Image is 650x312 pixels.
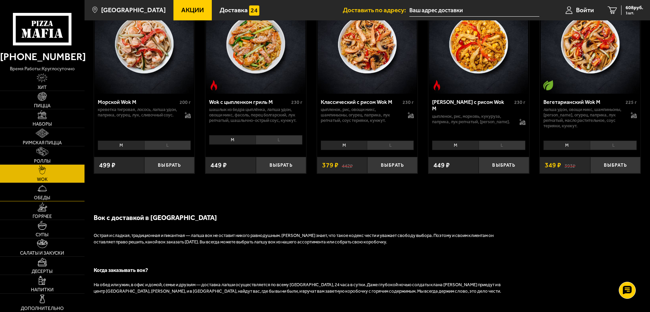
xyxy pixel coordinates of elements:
span: Доставить по адресу: [343,7,409,13]
li: M [98,141,144,150]
div: Wok с цыпленком гриль M [209,99,290,105]
li: M [432,141,479,150]
img: Вегетарианское блюдо [543,80,553,90]
button: Выбрать [144,157,194,173]
li: L [367,141,414,150]
span: 349 ₽ [545,162,561,169]
span: Войти [576,7,594,13]
span: Доставка [220,7,248,13]
img: Острое блюдо [209,80,219,90]
button: Выбрать [256,157,306,173]
span: Обеды [34,196,50,200]
li: M [321,141,367,150]
p: Вок с доставкой в [GEOGRAPHIC_DATA] [94,213,501,222]
button: Выбрать [367,157,417,173]
p: лапша удон, овощи микс, шампиньоны, [PERSON_NAME], огурец, паприка, лук репчатый, масло раститель... [543,107,624,129]
span: 499 ₽ [99,162,115,169]
div: Вегетарианский Wok M [543,99,624,105]
div: Классический с рисом Wok M [321,99,401,105]
p: цыпленок, рис, овощи микс, шампиньоны, огурец, паприка, лук репчатый, соус терияки, кунжут. [321,107,401,123]
img: Острое блюдо [432,80,442,90]
span: 230 г [403,99,414,105]
span: 379 ₽ [322,162,338,169]
span: Пицца [34,104,51,108]
span: Супы [36,233,49,237]
p: Когда заказывать вок? [94,267,501,274]
div: Морской Wok M [98,99,178,105]
button: Выбрать [479,157,529,173]
li: L [590,141,637,150]
img: 15daf4d41897b9f0e9f617042186c801.svg [249,5,259,16]
span: 449 ₽ [433,162,450,169]
span: Хит [38,85,47,90]
s: 393 ₽ [564,162,575,169]
span: Салаты и закуски [20,251,64,256]
li: L [144,141,191,150]
s: 442 ₽ [342,162,353,169]
span: Римская пицца [23,141,62,145]
span: Напитки [31,288,54,292]
p: креветка тигровая, лосось, лапша удон, паприка, огурец, лук, сливочный соус. [98,107,178,118]
span: 230 г [514,99,525,105]
p: шашлык из бедра цыплёнка, лапша удон, овощи микс, фасоль, перец болгарский, лук репчатый, шашлычн... [209,107,302,123]
span: Горячее [33,214,52,219]
li: M [209,135,256,145]
p: Острая и сладкая, традиционная и пикантная — лапша вок не оставит никого равнодушным. [PERSON_NAM... [94,233,501,245]
div: 0 [205,133,306,152]
li: L [479,141,525,150]
span: 225 г [626,99,637,105]
span: 608 руб. [626,5,643,10]
span: Десерты [32,269,53,274]
span: 230 г [291,99,302,105]
span: WOK [37,177,48,182]
span: Наборы [33,122,52,127]
p: цыпленок, рис, морковь, кукуруза, паприка, лук репчатый, [PERSON_NAME]. [432,114,513,125]
button: Выбрать [590,157,640,173]
span: Акции [181,7,204,13]
span: [GEOGRAPHIC_DATA] [101,7,166,13]
span: Роллы [34,159,51,164]
input: Ваш адрес доставки [409,4,539,17]
span: 1 шт. [626,11,643,15]
span: 449 ₽ [210,162,227,169]
div: [PERSON_NAME] с рисом Wok M [432,99,513,112]
li: M [543,141,590,150]
span: Дополнительно [21,306,64,311]
p: На обед или ужин, в офис и домой, семье и друзьям — доставка лапши осуществляется по всему [GEOGR... [94,282,501,295]
li: L [256,135,302,145]
span: 200 г [180,99,191,105]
